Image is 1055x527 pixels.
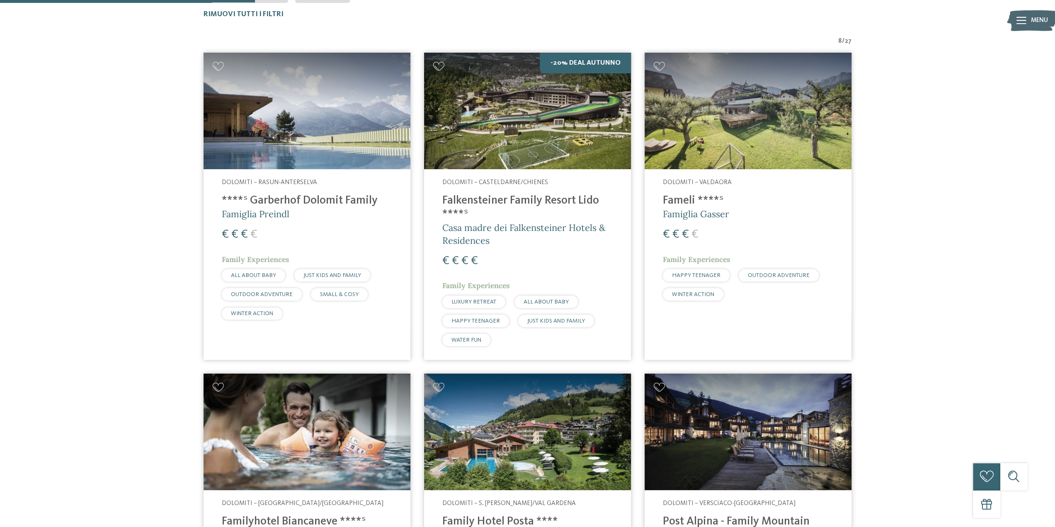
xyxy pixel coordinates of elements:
[231,272,276,278] span: ALL ABOUT BABY
[222,228,229,240] span: €
[748,272,810,278] span: OUTDOOR ADVENTURE
[845,37,851,46] span: 27
[451,299,496,305] span: LUXURY RETREAT
[645,374,851,490] img: Post Alpina - Family Mountain Chalets ****ˢ
[672,272,720,278] span: HAPPY TEENAGER
[663,208,729,220] span: Famiglia Gasser
[204,11,284,18] span: Rimuovi tutti i filtri
[645,53,851,169] img: Cercate un hotel per famiglie? Qui troverete solo i migliori!
[204,53,410,360] a: Cercate un hotel per famiglie? Qui troverete solo i migliori! Dolomiti – Rasun-Anterselva ****ˢ G...
[442,281,510,290] span: Family Experiences
[442,194,613,221] h4: Falkensteiner Family Resort Lido ****ˢ
[231,291,293,297] span: OUTDOOR ADVENTURE
[231,311,273,316] span: WINTER ACTION
[320,291,359,297] span: SMALL & COSY
[663,228,670,240] span: €
[682,228,689,240] span: €
[672,291,714,297] span: WINTER ACTION
[672,228,679,240] span: €
[231,228,238,240] span: €
[222,179,317,186] span: Dolomiti – Rasun-Anterselva
[451,337,481,343] span: WATER FUN
[471,255,478,267] span: €
[442,222,605,246] span: Casa madre dei Falkensteiner Hotels & Residences
[442,255,449,267] span: €
[452,255,459,267] span: €
[842,37,845,46] span: /
[222,208,289,220] span: Famiglia Preindl
[222,194,392,208] h4: ****ˢ Garberhof Dolomit Family
[241,228,248,240] span: €
[204,374,410,490] img: Cercate un hotel per famiglie? Qui troverete solo i migliori!
[524,299,569,305] span: ALL ABOUT BABY
[663,179,732,186] span: Dolomiti – Valdaora
[250,228,257,240] span: €
[691,228,698,240] span: €
[424,374,631,490] img: Cercate un hotel per famiglie? Qui troverete solo i migliori!
[645,53,851,360] a: Cercate un hotel per famiglie? Qui troverete solo i migliori! Dolomiti – Valdaora Fameli ****ˢ Fa...
[442,179,548,186] span: Dolomiti – Casteldarne/Chienes
[461,255,468,267] span: €
[442,500,576,507] span: Dolomiti – S. [PERSON_NAME]/Val Gardena
[222,255,289,264] span: Family Experiences
[838,37,842,46] span: 8
[424,53,631,360] a: Cercate un hotel per famiglie? Qui troverete solo i migliori! -20% Deal Autunno Dolomiti – Castel...
[424,53,631,169] img: Cercate un hotel per famiglie? Qui troverete solo i migliori!
[527,318,585,324] span: JUST KIDS AND FAMILY
[222,500,383,507] span: Dolomiti – [GEOGRAPHIC_DATA]/[GEOGRAPHIC_DATA]
[451,318,500,324] span: HAPPY TEENAGER
[204,53,410,169] img: Cercate un hotel per famiglie? Qui troverete solo i migliori!
[663,500,795,507] span: Dolomiti – Versciaco-[GEOGRAPHIC_DATA]
[663,255,730,264] span: Family Experiences
[303,272,361,278] span: JUST KIDS AND FAMILY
